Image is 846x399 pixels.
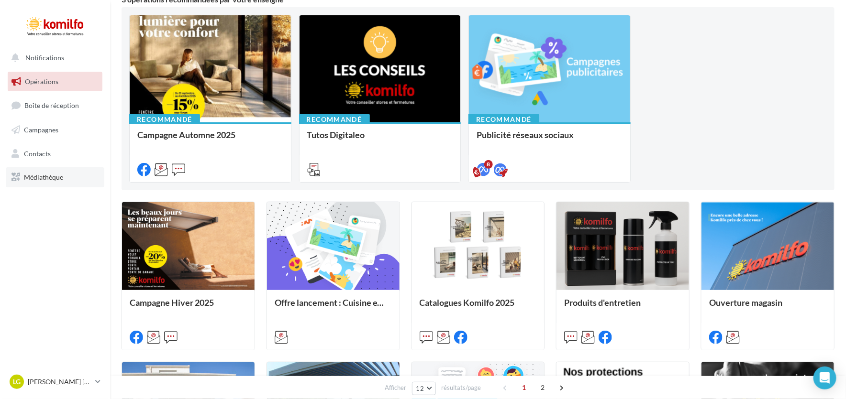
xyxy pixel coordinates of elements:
[420,298,537,317] div: Catalogues Komilfo 2025
[813,367,836,389] div: Open Intercom Messenger
[484,160,493,169] div: 8
[477,130,623,149] div: Publicité réseaux sociaux
[8,373,102,391] a: LG [PERSON_NAME] [PERSON_NAME]
[299,114,370,125] div: Recommandé
[24,149,51,157] span: Contacts
[129,114,200,125] div: Recommandé
[28,377,91,387] p: [PERSON_NAME] [PERSON_NAME]
[6,48,100,68] button: Notifications
[709,298,826,317] div: Ouverture magasin
[307,130,453,149] div: Tutos Digitaleo
[24,173,63,181] span: Médiathèque
[6,120,104,140] a: Campagnes
[137,130,283,149] div: Campagne Automne 2025
[275,298,392,317] div: Offre lancement : Cuisine extérieur
[6,95,104,116] a: Boîte de réception
[13,377,21,387] span: LG
[416,385,424,392] span: 12
[441,383,481,392] span: résultats/page
[6,72,104,92] a: Opérations
[564,298,681,317] div: Produits d'entretien
[385,383,407,392] span: Afficher
[25,77,58,86] span: Opérations
[412,382,436,395] button: 12
[6,144,104,164] a: Contacts
[24,101,79,109] span: Boîte de réception
[535,380,550,395] span: 2
[24,126,58,134] span: Campagnes
[25,54,64,62] span: Notifications
[6,167,104,187] a: Médiathèque
[130,298,247,317] div: Campagne Hiver 2025
[468,114,539,125] div: Recommandé
[516,380,532,395] span: 1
